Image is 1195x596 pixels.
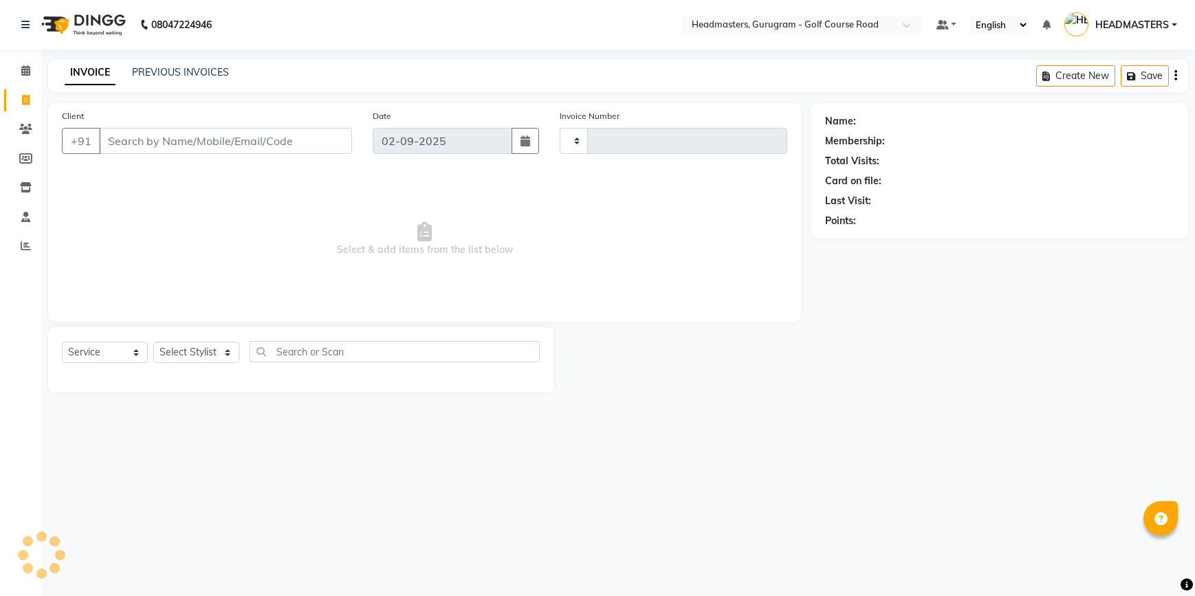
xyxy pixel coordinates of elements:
button: Create New [1036,65,1115,87]
a: PREVIOUS INVOICES [132,66,229,78]
button: Save [1121,65,1169,87]
b: 08047224946 [151,5,212,44]
label: Invoice Number [560,110,620,122]
a: INVOICE [65,60,116,85]
div: Points: [825,214,856,228]
div: Last Visit: [825,194,871,208]
div: Total Visits: [825,154,879,168]
div: Name: [825,114,856,129]
div: Membership: [825,134,885,148]
label: Client [62,110,84,122]
input: Search or Scan [250,341,540,362]
span: Select & add items from the list below [62,170,787,308]
div: Card on file: [825,174,881,188]
label: Date [373,110,391,122]
input: Search by Name/Mobile/Email/Code [99,128,352,154]
img: logo [35,5,129,44]
button: +91 [62,128,100,154]
img: HEADMASTERS [1064,12,1088,36]
span: HEADMASTERS [1095,18,1169,32]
